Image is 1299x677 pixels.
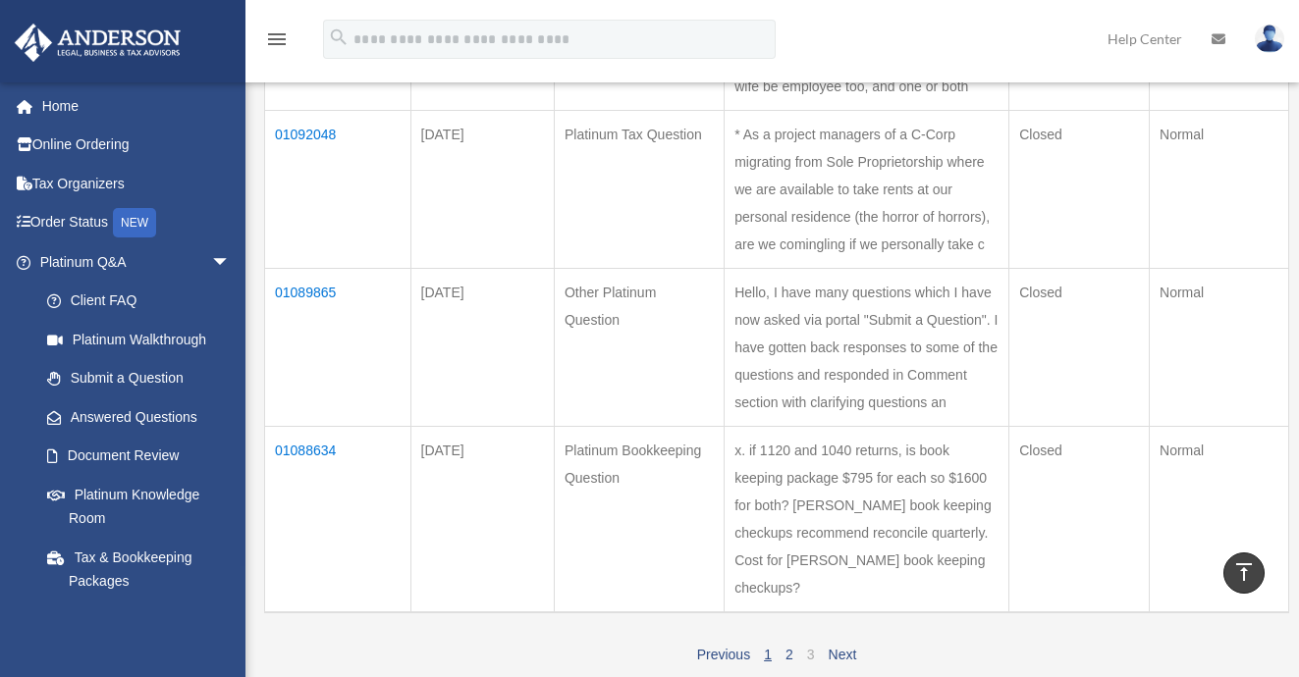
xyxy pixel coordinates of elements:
[265,34,289,51] a: menu
[211,242,250,283] span: arrow_drop_down
[1255,25,1284,53] img: User Pic
[265,268,411,426] td: 01089865
[1009,110,1150,268] td: Closed
[27,359,250,398] a: Submit a Question
[1150,268,1289,426] td: Normal
[27,475,250,538] a: Platinum Knowledge Room
[1009,426,1150,612] td: Closed
[1232,560,1256,584] i: vertical_align_top
[725,426,1009,612] td: x. if 1120 and 1040 returns, is book keeping package $795 for each so $1600 for both? [PERSON_NAM...
[113,208,156,237] div: NEW
[554,268,724,426] td: Other Platinum Question
[27,320,250,359] a: Platinum Walkthrough
[27,538,250,600] a: Tax & Bookkeeping Packages
[410,268,554,426] td: [DATE]
[9,24,187,62] img: Anderson Advisors Platinum Portal
[764,647,772,662] a: 1
[27,397,241,437] a: Answered Questions
[410,110,554,268] td: [DATE]
[265,426,411,612] td: 01088634
[14,86,260,126] a: Home
[1009,268,1150,426] td: Closed
[829,647,857,662] a: Next
[554,110,724,268] td: Platinum Tax Question
[14,203,260,243] a: Order StatusNEW
[725,110,1009,268] td: * As a project managers of a C-Corp migrating from Sole Proprietorship where we are available to ...
[554,426,724,612] td: Platinum Bookkeeping Question
[14,126,260,165] a: Online Ordering
[265,27,289,51] i: menu
[697,647,750,662] a: Previous
[328,26,350,48] i: search
[1223,552,1265,594] a: vertical_align_top
[1150,426,1289,612] td: Normal
[410,426,554,612] td: [DATE]
[785,647,793,662] a: 2
[27,282,250,321] a: Client FAQ
[14,242,250,282] a: Platinum Q&Aarrow_drop_down
[27,437,250,476] a: Document Review
[14,164,260,203] a: Tax Organizers
[27,600,250,640] a: Land Trust & Deed Forum
[807,647,815,662] a: 3
[265,110,411,268] td: 01092048
[1150,110,1289,268] td: Normal
[725,268,1009,426] td: Hello, I have many questions which I have now asked via portal "Submit a Question". I have gotten...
